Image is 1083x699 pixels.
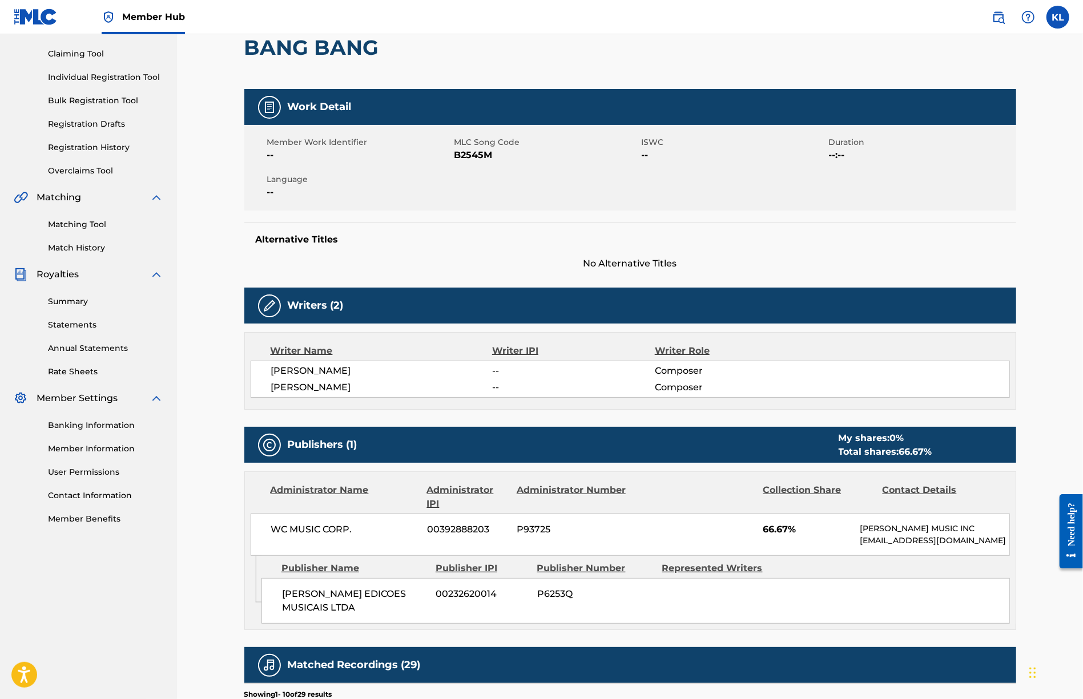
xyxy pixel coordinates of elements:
[48,95,163,107] a: Bulk Registration Tool
[48,219,163,231] a: Matching Tool
[263,100,276,114] img: Work Detail
[271,344,493,358] div: Writer Name
[150,268,163,281] img: expand
[271,364,493,378] span: [PERSON_NAME]
[150,391,163,405] img: expand
[244,35,385,60] h2: BANG BANG
[992,10,1005,24] img: search
[655,364,803,378] span: Composer
[288,438,357,451] h5: Publishers (1)
[256,234,1005,245] h5: Alternative Titles
[48,118,163,130] a: Registration Drafts
[517,483,627,511] div: Administrator Number
[517,523,627,536] span: P93725
[642,136,826,148] span: ISWC
[271,381,493,394] span: [PERSON_NAME]
[48,366,163,378] a: Rate Sheets
[860,535,1009,547] p: [EMAIL_ADDRESS][DOMAIN_NAME]
[655,344,803,358] div: Writer Role
[263,299,276,313] img: Writers
[263,658,276,672] img: Matched Recordings
[282,587,428,615] span: [PERSON_NAME] EDICOES MUSICAIS LTDA
[37,391,118,405] span: Member Settings
[14,391,27,405] img: Member Settings
[48,513,163,525] a: Member Benefits
[1051,486,1083,577] iframe: Resource Center
[267,148,452,162] span: --
[427,483,508,511] div: Administrator IPI
[48,71,163,83] a: Individual Registration Tool
[150,191,163,204] img: expand
[1046,6,1069,29] div: User Menu
[492,381,654,394] span: --
[267,185,452,199] span: --
[427,523,508,536] span: 00392888203
[454,136,639,148] span: MLC Song Code
[1026,644,1083,699] iframe: Chat Widget
[48,142,163,153] a: Registration History
[14,268,27,281] img: Royalties
[48,319,163,331] a: Statements
[839,431,932,445] div: My shares:
[271,523,419,536] span: WC MUSIC CORP.
[890,433,904,443] span: 0 %
[1029,656,1036,690] div: Slepen
[829,136,1013,148] span: Duration
[492,364,654,378] span: --
[48,296,163,308] a: Summary
[48,443,163,455] a: Member Information
[436,561,529,575] div: Publisher IPI
[271,483,418,511] div: Administrator Name
[642,148,826,162] span: --
[655,381,803,394] span: Composer
[537,587,654,601] span: P6253Q
[288,100,352,114] h5: Work Detail
[37,268,79,281] span: Royalties
[48,342,163,354] a: Annual Statements
[267,173,452,185] span: Language
[662,561,779,575] div: Represented Writers
[14,191,28,204] img: Matching
[48,466,163,478] a: User Permissions
[883,483,993,511] div: Contact Details
[281,561,427,575] div: Publisher Name
[987,6,1010,29] a: Public Search
[492,344,655,358] div: Writer IPI
[537,561,654,575] div: Publisher Number
[436,587,529,601] span: 00232620014
[860,523,1009,535] p: [PERSON_NAME] MUSIC INC
[122,10,185,23] span: Member Hub
[267,136,452,148] span: Member Work Identifier
[454,148,639,162] span: B2545M
[763,523,851,536] span: 66.67%
[288,658,421,672] h5: Matched Recordings (29)
[839,445,932,459] div: Total shares:
[244,257,1016,270] span: No Alternative Titles
[763,483,873,511] div: Collection Share
[1017,6,1040,29] div: Help
[48,48,163,60] a: Claiming Tool
[48,242,163,254] a: Match History
[37,191,81,204] span: Matching
[48,419,163,431] a: Banking Information
[263,438,276,452] img: Publishers
[102,10,115,24] img: Top Rightsholder
[829,148,1013,162] span: --:--
[48,165,163,177] a: Overclaims Tool
[1021,10,1035,24] img: help
[48,490,163,502] a: Contact Information
[1026,644,1083,699] div: Chatwidget
[899,446,932,457] span: 66.67 %
[14,9,58,25] img: MLC Logo
[288,299,344,312] h5: Writers (2)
